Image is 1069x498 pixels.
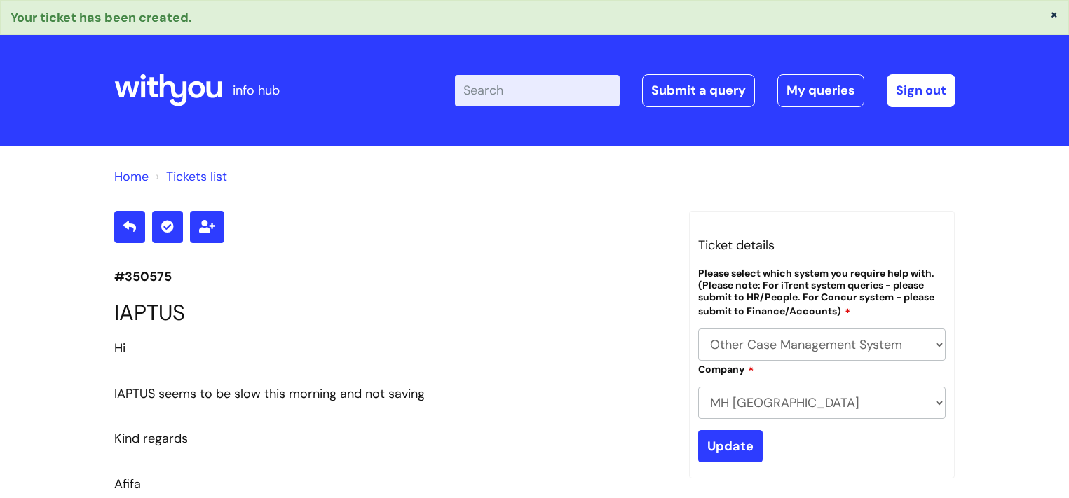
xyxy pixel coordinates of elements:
[114,165,149,188] li: Solution home
[114,427,668,450] div: Kind regards
[642,74,755,106] a: Submit a query
[455,74,955,106] div: | -
[114,382,668,405] div: IAPTUS seems to be slow this morning and not saving
[114,337,668,359] div: Hi
[455,75,620,106] input: Search
[152,165,227,188] li: Tickets list
[698,268,946,317] label: Please select which system you require help with. (Please note: For iTrent system queries - pleas...
[698,234,946,256] h3: Ticket details
[887,74,955,106] a: Sign out
[114,300,668,326] h1: IAPTUS
[777,74,864,106] a: My queries
[233,79,280,102] p: info hub
[114,450,668,496] div: Afifa
[1050,8,1058,20] button: ×
[698,361,754,375] label: Company
[698,430,763,462] input: Update
[166,168,227,185] a: Tickets list
[114,168,149,185] a: Home
[114,265,668,288] p: #350575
